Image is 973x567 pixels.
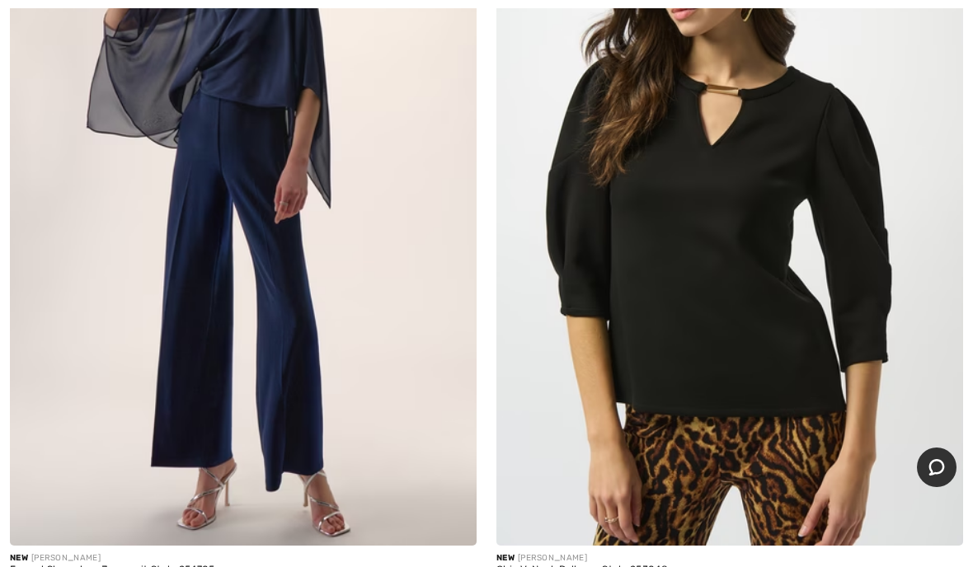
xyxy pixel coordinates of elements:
div: [PERSON_NAME] [496,552,963,565]
span: New [496,553,515,563]
iframe: Opens a widget where you can chat to one of our agents [917,448,957,489]
div: [PERSON_NAME] [10,552,477,565]
span: New [10,553,28,563]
